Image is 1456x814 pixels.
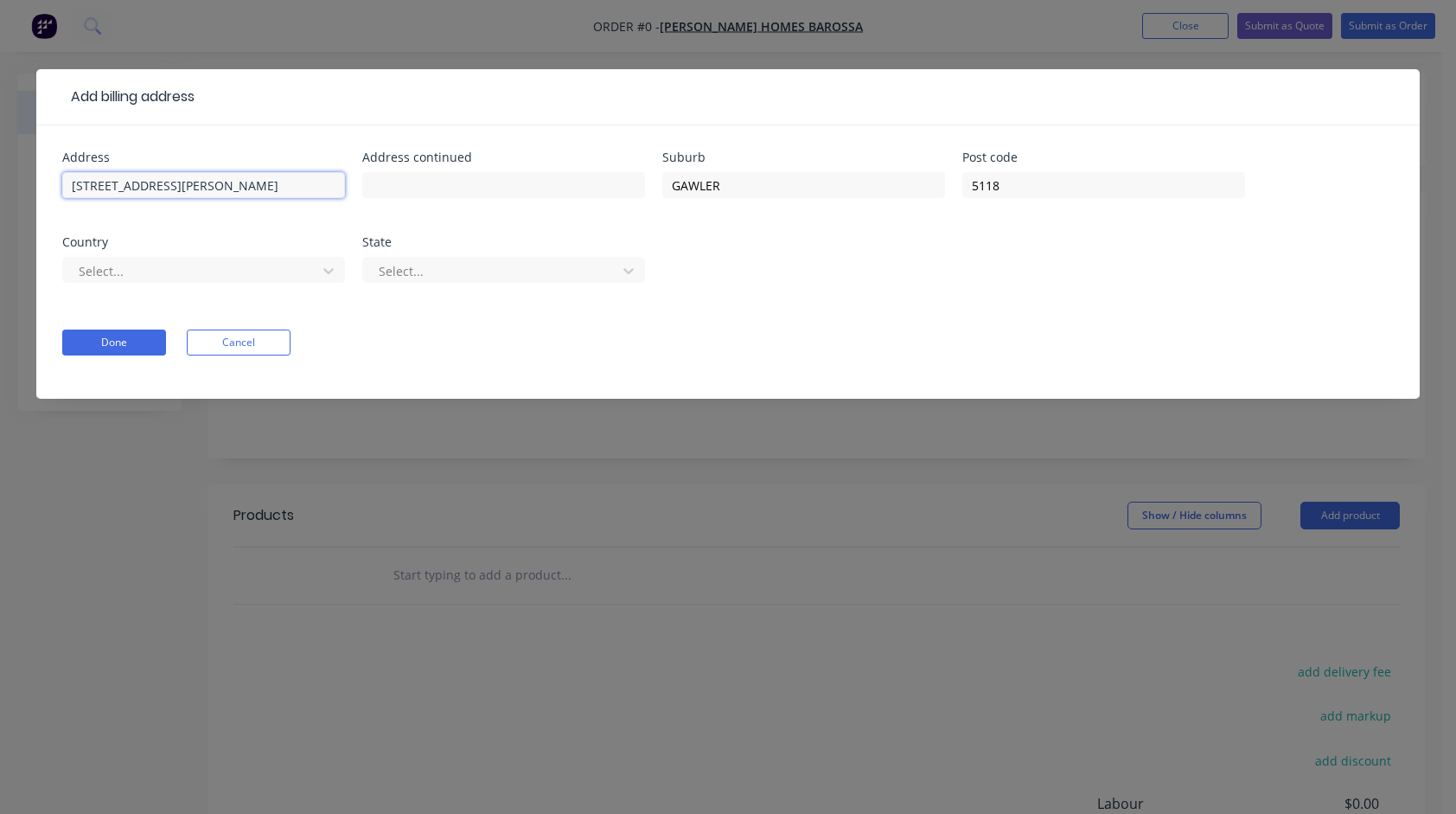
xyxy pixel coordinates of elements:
[362,151,645,163] div: Address continued
[962,151,1245,163] div: Post code
[362,236,645,248] div: State
[187,330,291,356] button: Cancel
[62,330,166,356] button: Done
[662,151,945,163] div: Suburb
[62,151,345,163] div: Address
[62,87,195,107] div: Add billing address
[62,236,345,248] div: Country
